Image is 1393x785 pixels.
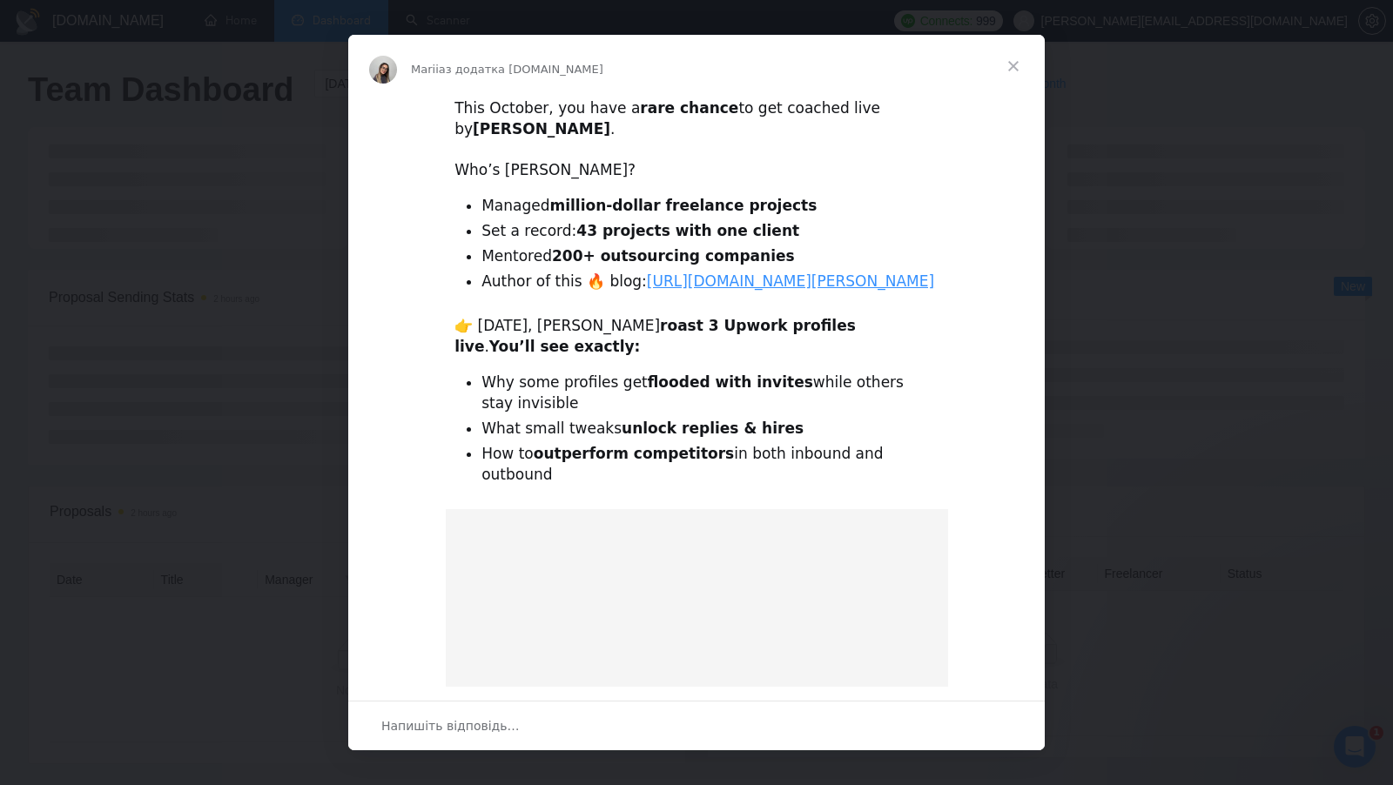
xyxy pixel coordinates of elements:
b: 43 projects with one client [576,222,799,239]
li: Why some profiles get while others stay invisible [481,372,939,414]
li: What small tweaks [481,419,939,439]
b: roast 3 Upwork profiles live [454,317,856,355]
span: з додатка [DOMAIN_NAME] [446,63,603,76]
li: Set a record: [481,221,939,242]
li: Author of this 🔥 blog: [481,272,939,292]
div: 👉 [DATE], [PERSON_NAME] . [454,316,939,358]
b: million-dollar freelance projects [549,197,817,214]
span: Mariia [411,63,446,76]
b: 200+ outsourcing companies [552,247,795,265]
b: outperform competitors [534,445,735,462]
b: unlock replies & hires [622,419,804,437]
li: How to in both inbound and outbound [481,444,939,486]
span: Закрити [982,35,1045,97]
b: rare chance [640,99,738,117]
div: This October, you have a to get coached live by . ​ Who’s [PERSON_NAME]? [454,98,939,181]
li: Mentored [481,246,939,267]
b: You’ll see exactly: [489,338,641,355]
li: Managed [481,196,939,217]
span: Напишіть відповідь… [381,715,520,737]
b: flooded with invites [648,373,813,391]
b: [PERSON_NAME] [473,120,610,138]
a: [URL][DOMAIN_NAME][PERSON_NAME] [647,272,934,290]
div: Відкрити бесіду й відповісти [348,701,1045,750]
img: Profile image for Mariia [369,56,397,84]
